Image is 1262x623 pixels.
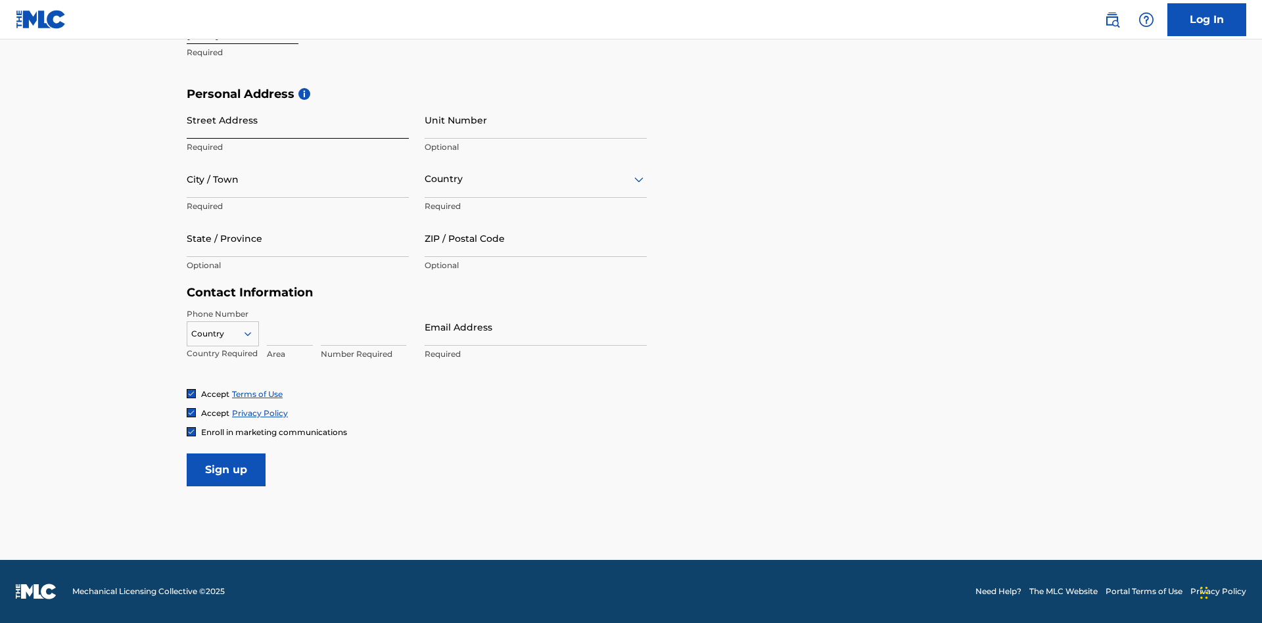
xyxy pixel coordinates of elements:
[187,409,195,417] img: checkbox
[1200,573,1208,612] div: Drag
[187,87,1075,102] h5: Personal Address
[187,200,409,212] p: Required
[425,141,647,153] p: Optional
[16,584,57,599] img: logo
[187,428,195,436] img: checkbox
[187,348,259,359] p: Country Required
[267,348,313,360] p: Area
[201,427,347,437] span: Enroll in marketing communications
[187,453,266,486] input: Sign up
[232,408,288,418] a: Privacy Policy
[1104,12,1120,28] img: search
[201,389,229,399] span: Accept
[1029,586,1098,597] a: The MLC Website
[187,141,409,153] p: Required
[187,260,409,271] p: Optional
[1133,7,1159,33] div: Help
[201,408,229,418] span: Accept
[298,88,310,100] span: i
[232,389,283,399] a: Terms of Use
[72,586,225,597] span: Mechanical Licensing Collective © 2025
[321,348,406,360] p: Number Required
[187,390,195,398] img: checkbox
[187,47,409,58] p: Required
[975,586,1021,597] a: Need Help?
[1138,12,1154,28] img: help
[425,348,647,360] p: Required
[16,10,66,29] img: MLC Logo
[1190,586,1246,597] a: Privacy Policy
[1106,586,1182,597] a: Portal Terms of Use
[425,260,647,271] p: Optional
[1099,7,1125,33] a: Public Search
[425,200,647,212] p: Required
[187,285,647,300] h5: Contact Information
[1167,3,1246,36] a: Log In
[1196,560,1262,623] iframe: Chat Widget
